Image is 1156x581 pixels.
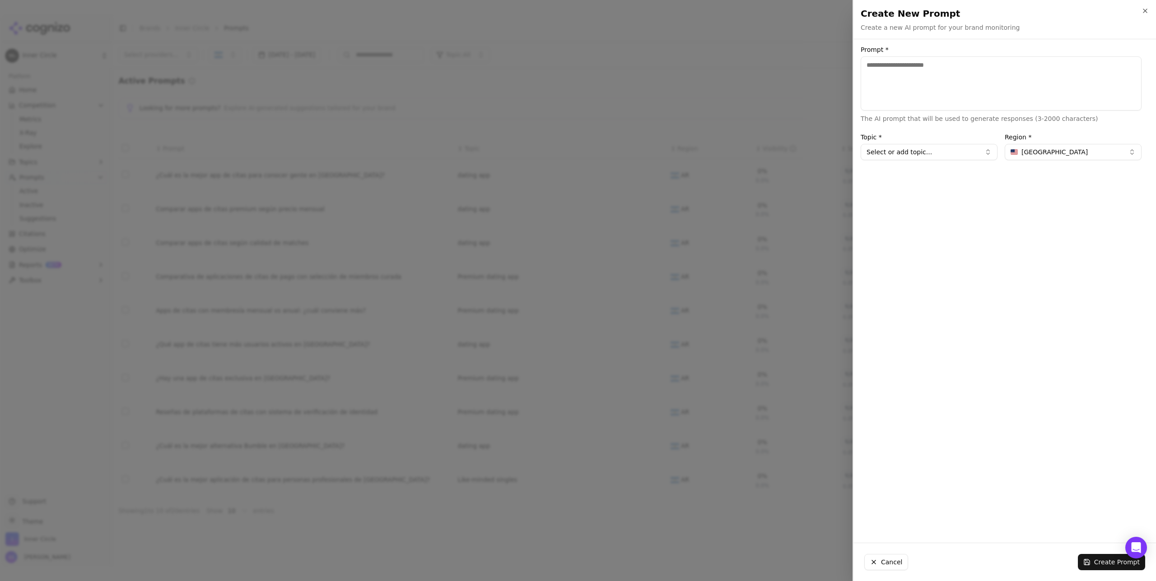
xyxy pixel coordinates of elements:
[1005,134,1142,140] label: Region *
[1021,148,1088,157] span: [GEOGRAPHIC_DATA]
[861,7,1149,20] h2: Create New Prompt
[861,144,998,160] button: Select or add topic...
[864,554,908,570] button: Cancel
[861,46,1142,53] label: Prompt *
[1078,554,1145,570] button: Create Prompt
[861,23,1020,32] p: Create a new AI prompt for your brand monitoring
[861,134,998,140] label: Topic *
[861,114,1142,123] p: The AI prompt that will be used to generate responses (3-2000 characters)
[1011,149,1018,155] img: United States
